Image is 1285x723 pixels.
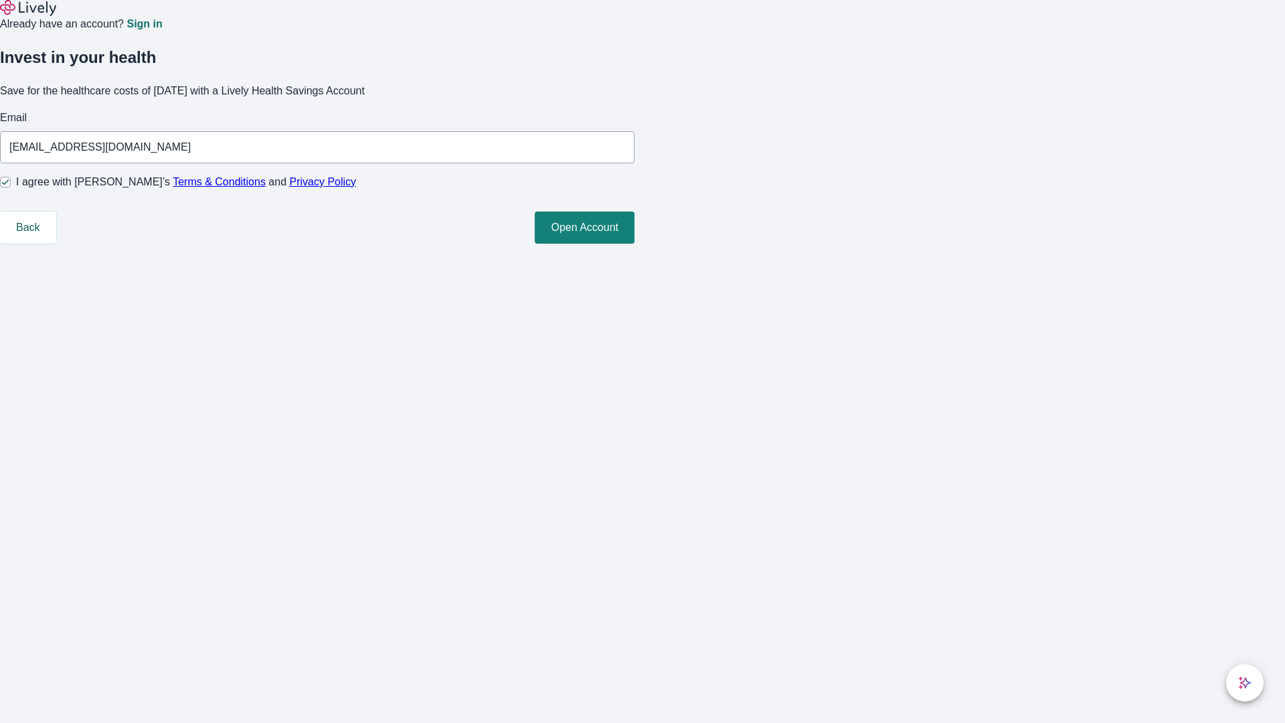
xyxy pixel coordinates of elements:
a: Sign in [126,19,162,29]
a: Privacy Policy [290,176,357,187]
button: Open Account [535,212,634,244]
button: chat [1226,664,1264,702]
a: Terms & Conditions [173,176,266,187]
svg: Lively AI Assistant [1238,676,1252,690]
span: I agree with [PERSON_NAME]’s and [16,174,356,190]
